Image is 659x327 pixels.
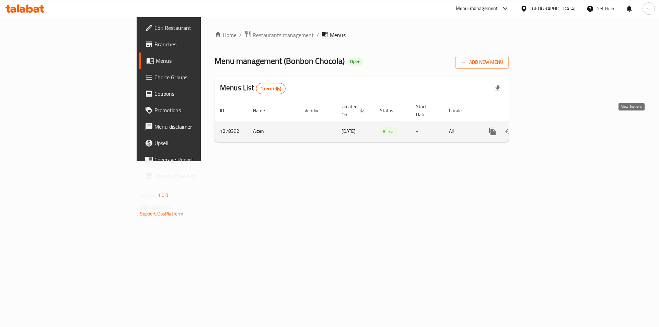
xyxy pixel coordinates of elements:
[139,36,247,52] a: Branches
[154,122,241,131] span: Menu disclaimer
[347,58,363,66] div: Open
[215,53,345,69] span: Menu management ( Bonbon Chocola )
[158,191,169,200] span: 1.0.0
[244,31,314,39] a: Restaurants management
[140,209,184,218] a: Support.OpsPlatform
[330,31,346,39] span: Menus
[456,4,498,13] div: Menu-management
[380,128,397,136] span: Active
[139,118,247,135] a: Menu disclaimer
[256,83,286,94] div: Total records count
[489,80,506,97] div: Export file
[139,151,247,168] a: Coverage Report
[154,90,241,98] span: Coupons
[411,121,443,142] td: -
[139,69,247,85] a: Choice Groups
[304,106,328,115] span: Vendor
[156,57,241,65] span: Menus
[154,106,241,114] span: Promotions
[154,139,241,147] span: Upsell
[139,52,247,69] a: Menus
[139,102,247,118] a: Promotions
[316,31,319,39] li: /
[501,123,517,140] button: Change Status
[479,100,556,121] th: Actions
[154,24,241,32] span: Edit Restaurant
[220,106,233,115] span: ID
[455,56,509,69] button: Add New Menu
[342,102,366,119] span: Created On
[215,100,556,142] table: enhanced table
[443,121,479,142] td: All
[253,106,274,115] span: Name
[139,85,247,102] a: Coupons
[220,83,286,94] h2: Menus List
[347,59,363,65] span: Open
[530,5,576,12] div: [GEOGRAPHIC_DATA]
[154,155,241,164] span: Coverage Report
[449,106,471,115] span: Locale
[154,40,241,48] span: Branches
[256,85,286,92] span: 1 record(s)
[154,172,241,180] span: Grocery Checklist
[139,20,247,36] a: Edit Restaurant
[253,31,314,39] span: Restaurants management
[380,106,402,115] span: Status
[647,5,650,12] span: s
[484,123,501,140] button: more
[247,121,299,142] td: Aizen
[461,58,503,67] span: Add New Menu
[342,127,356,136] span: [DATE]
[140,191,157,200] span: Version:
[215,31,509,39] nav: breadcrumb
[139,135,247,151] a: Upsell
[139,168,247,184] a: Grocery Checklist
[380,127,397,136] div: Active
[154,73,241,81] span: Choice Groups
[140,202,172,211] span: Get support on:
[416,102,435,119] span: Start Date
